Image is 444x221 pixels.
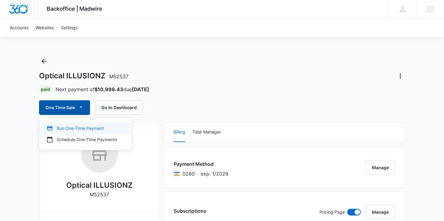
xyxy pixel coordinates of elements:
[174,123,185,142] button: Billing
[174,160,228,168] h3: Payment Method
[32,18,57,37] a: Websites
[193,123,221,142] button: Task Manager
[95,100,143,115] button: Go to Dashboard
[201,170,228,177] span: exp. 1/2029
[56,86,149,93] p: Next payment of due
[95,86,123,92] strong: $10,998.43
[366,160,395,175] button: Manage
[39,100,90,115] button: One Time Sale
[6,18,32,37] a: Accounts
[182,170,195,177] span: Visa ending with
[47,5,102,12] span: Backoffice | Madwire
[174,207,206,215] h3: Subscriptions
[90,191,109,198] p: M52537
[39,123,132,134] button: Run One-Time Payment
[319,209,345,216] p: Pricing Page
[366,205,395,219] button: Manage
[395,71,405,81] button: Actions
[132,86,149,92] strong: [DATE]
[39,71,128,80] h1: Optical ILLUSIONZ
[66,180,133,191] h2: Optical ILLUSIONZ
[57,18,81,37] a: Settings
[47,136,117,143] div: Schedule One-Time Payments
[39,86,52,93] div: Paid
[39,134,132,145] button: Schedule One-Time Payments
[109,73,128,80] span: M52537
[39,56,49,66] button: Back
[47,125,117,131] div: Run One-Time Payment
